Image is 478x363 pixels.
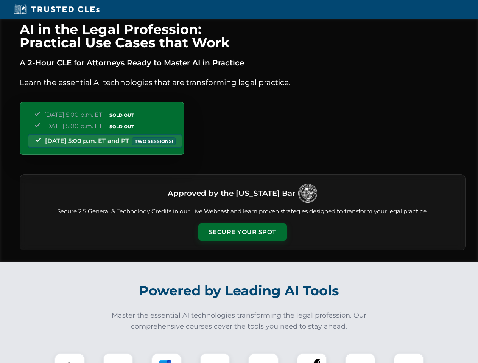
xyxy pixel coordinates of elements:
img: Trusted CLEs [11,4,102,15]
button: Secure Your Spot [198,223,287,241]
p: Learn the essential AI technologies that are transforming legal practice. [20,76,466,88]
span: [DATE] 5:00 p.m. ET [44,111,102,118]
img: Logo [298,184,317,203]
span: [DATE] 5:00 p.m. ET [44,123,102,130]
span: SOLD OUT [107,111,136,119]
p: A 2-Hour CLE for Attorneys Ready to Master AI in Practice [20,57,466,69]
p: Master the essential AI technologies transforming the legal profession. Our comprehensive courses... [107,310,372,332]
h2: Powered by Leading AI Tools [30,278,449,304]
span: SOLD OUT [107,123,136,130]
h1: AI in the Legal Profession: Practical Use Cases that Work [20,23,466,49]
h3: Approved by the [US_STATE] Bar [168,186,295,200]
p: Secure 2.5 General & Technology Credits in our Live Webcast and learn proven strategies designed ... [29,207,456,216]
